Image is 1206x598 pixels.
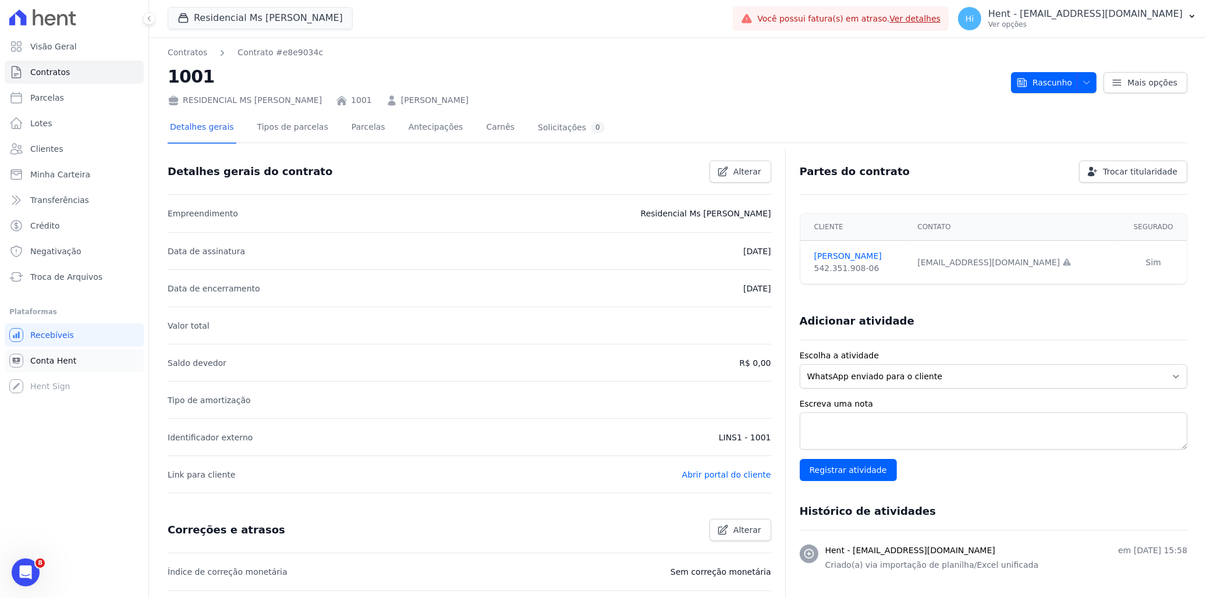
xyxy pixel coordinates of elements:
button: Hi Hent - [EMAIL_ADDRESS][DOMAIN_NAME] Ver opções [949,2,1206,35]
a: Negativação [5,240,144,263]
p: Sem correção monetária [671,565,771,579]
h3: Correções e atrasos [168,523,285,537]
a: Conta Hent [5,349,144,372]
div: Plataformas [9,305,139,319]
p: Data de assinatura [168,244,245,258]
a: Solicitações0 [535,113,607,144]
a: Abrir portal do cliente [682,470,771,479]
span: 8 [36,558,45,568]
iframe: Intercom live chat [12,558,40,586]
span: Hi [966,15,974,23]
input: Registrar atividade [800,459,897,481]
p: [DATE] [743,244,771,258]
a: Clientes [5,137,144,161]
th: Contato [910,213,1120,241]
a: Troca de Arquivos [5,265,144,289]
nav: Breadcrumb [168,47,1002,59]
label: Escolha a atividade [800,350,1187,362]
a: Contratos [5,60,144,84]
p: R$ 0,00 [739,356,771,370]
a: Tipos de parcelas [255,113,331,144]
span: Alterar [733,524,761,536]
a: [PERSON_NAME] [401,94,469,106]
a: Transferências [5,188,144,212]
span: Você possui fatura(s) em atraso. [757,13,941,25]
span: 542.351.908-06 [814,264,879,273]
a: Parcelas [5,86,144,109]
span: Lotes [30,118,52,129]
div: RESIDENCIAL MS [PERSON_NAME] [168,94,322,106]
td: Sim [1120,241,1187,284]
a: Trocar titularidade [1079,161,1187,183]
span: Negativação [30,245,81,257]
p: Residencial Ms [PERSON_NAME] [641,207,771,220]
button: Rascunho [1011,72,1097,93]
a: Recebíveis [5,323,144,347]
p: Saldo devedor [168,356,226,370]
p: Tipo de amortização [168,393,251,407]
p: Criado(a) via importação de planilha/Excel unificada [825,559,1187,571]
p: em [DATE] 15:58 [1118,544,1187,557]
div: 0 [591,122,605,133]
span: Contratos [30,66,70,78]
p: Data de encerramento [168,282,260,296]
p: [DATE] [743,282,771,296]
span: Rascunho [1016,72,1072,93]
h3: Detalhes gerais do contrato [168,165,332,179]
div: [EMAIL_ADDRESS][DOMAIN_NAME] [917,257,1113,269]
span: Parcelas [30,92,64,104]
span: Transferências [30,194,89,206]
a: Ver detalhes [889,14,941,23]
p: Valor total [168,319,210,333]
a: [PERSON_NAME] [814,250,904,262]
a: Minha Carteira [5,163,144,186]
p: Índice de correção monetária [168,565,288,579]
span: Crédito [30,220,60,232]
a: 1001 [351,94,372,106]
span: Conta Hent [30,355,76,366]
h3: Histórico de atividades [800,504,936,518]
span: Recebíveis [30,329,74,341]
p: Identificador externo [168,430,253,444]
p: Link para cliente [168,468,235,482]
span: Clientes [30,143,63,155]
span: Visão Geral [30,41,77,52]
a: Alterar [710,519,771,541]
h3: Hent - [EMAIL_ADDRESS][DOMAIN_NAME] [825,544,995,557]
div: Solicitações [538,122,605,133]
a: Crédito [5,214,144,237]
a: Alterar [710,161,771,183]
a: Lotes [5,112,144,135]
span: Alterar [733,166,761,177]
a: Parcelas [349,113,388,144]
span: Troca de Arquivos [30,271,102,283]
label: Escreva uma nota [800,398,1187,410]
p: Hent - [EMAIL_ADDRESS][DOMAIN_NAME] [988,8,1183,20]
h3: Adicionar atividade [800,314,914,328]
p: Ver opções [988,20,1183,29]
button: Residencial Ms [PERSON_NAME] [168,7,353,29]
h3: Partes do contrato [800,165,910,179]
span: Mais opções [1127,77,1177,88]
span: Minha Carteira [30,169,90,180]
th: Segurado [1120,213,1187,241]
a: Carnês [484,113,517,144]
span: Trocar titularidade [1103,166,1177,177]
p: LINS1 - 1001 [719,430,771,444]
a: Antecipações [406,113,466,144]
nav: Breadcrumb [168,47,323,59]
a: Contratos [168,47,207,59]
a: Visão Geral [5,35,144,58]
h2: 1001 [168,63,1002,90]
th: Cliente [800,213,911,241]
p: Empreendimento [168,207,238,220]
a: Contrato #e8e9034c [237,47,323,59]
a: Mais opções [1104,72,1187,93]
a: Detalhes gerais [168,113,236,144]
